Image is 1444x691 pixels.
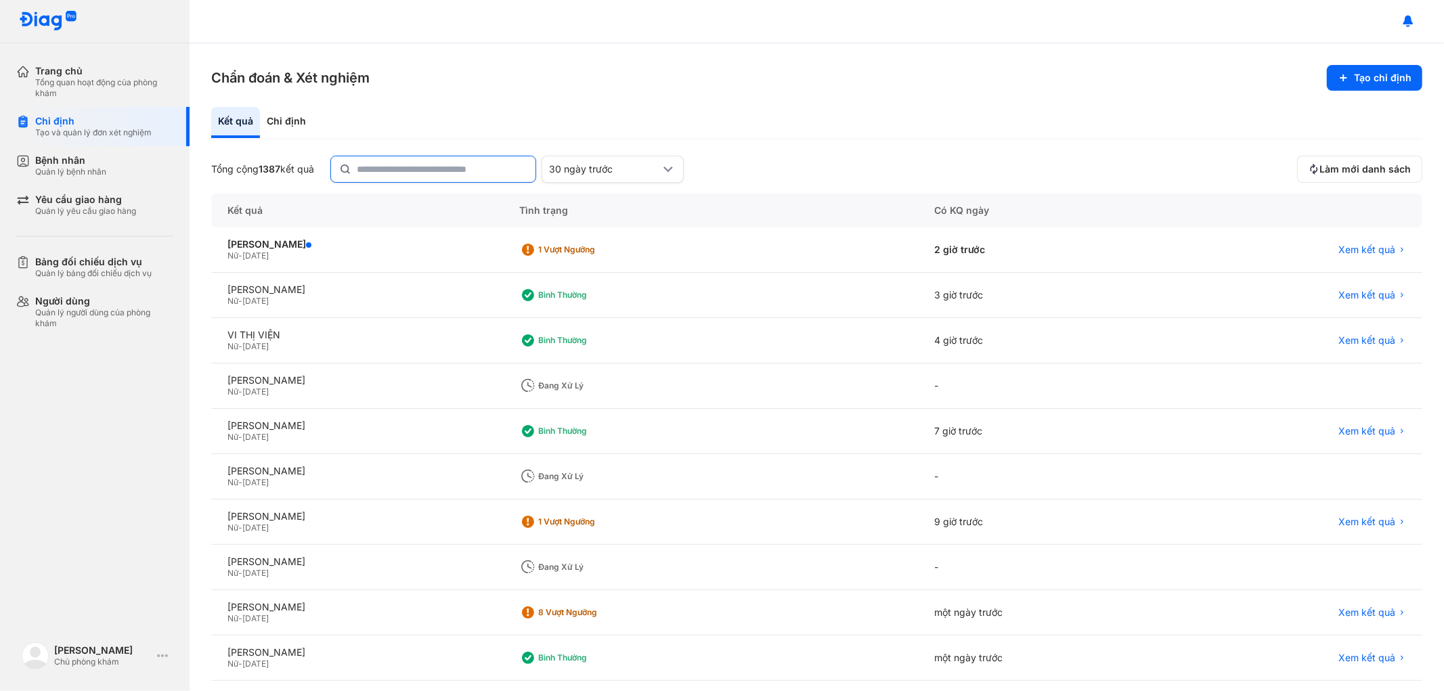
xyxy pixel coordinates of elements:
[35,77,173,99] div: Tổng quan hoạt động của phòng khám
[238,250,242,261] span: -
[259,163,280,175] span: 1387
[227,510,487,522] div: [PERSON_NAME]
[1338,425,1395,437] span: Xem kết quả
[918,227,1171,273] div: 2 giờ trước
[918,273,1171,318] div: 3 giờ trước
[35,268,152,279] div: Quản lý bảng đối chiếu dịch vụ
[238,477,242,487] span: -
[539,562,647,573] div: Đang xử lý
[242,613,269,623] span: [DATE]
[227,601,487,613] div: [PERSON_NAME]
[22,642,49,669] img: logo
[1338,516,1395,528] span: Xem kết quả
[539,607,647,618] div: 8 Vượt ngưỡng
[227,296,238,306] span: Nữ
[242,341,269,351] span: [DATE]
[539,471,647,482] div: Đang xử lý
[918,590,1171,636] div: một ngày trước
[211,107,260,138] div: Kết quả
[238,613,242,623] span: -
[918,499,1171,545] div: 9 giờ trước
[19,11,77,32] img: logo
[35,65,173,77] div: Trang chủ
[227,374,487,386] div: [PERSON_NAME]
[918,194,1171,227] div: Có KQ ngày
[35,194,136,206] div: Yêu cầu giao hàng
[1338,652,1395,664] span: Xem kết quả
[227,238,487,250] div: [PERSON_NAME]
[242,250,269,261] span: [DATE]
[227,386,238,397] span: Nữ
[35,307,173,329] div: Quản lý người dùng của phòng khám
[238,659,242,669] span: -
[227,556,487,568] div: [PERSON_NAME]
[35,115,152,127] div: Chỉ định
[35,154,106,166] div: Bệnh nhân
[238,341,242,351] span: -
[227,568,238,578] span: Nữ
[1327,65,1422,91] button: Tạo chỉ định
[227,465,487,477] div: [PERSON_NAME]
[227,420,487,432] div: [PERSON_NAME]
[211,194,504,227] div: Kết quả
[227,329,487,341] div: VI THỊ VIỆN
[35,295,173,307] div: Người dùng
[539,335,647,346] div: Bình thường
[238,568,242,578] span: -
[242,477,269,487] span: [DATE]
[549,163,660,175] div: 30 ngày trước
[242,386,269,397] span: [DATE]
[1338,289,1395,301] span: Xem kết quả
[539,516,647,527] div: 1 Vượt ngưỡng
[539,380,647,391] div: Đang xử lý
[227,522,238,533] span: Nữ
[918,545,1171,590] div: -
[1338,244,1395,256] span: Xem kết quả
[1338,606,1395,619] span: Xem kết quả
[242,568,269,578] span: [DATE]
[1319,163,1411,175] span: Làm mới danh sách
[539,244,647,255] div: 1 Vượt ngưỡng
[918,454,1171,499] div: -
[539,652,647,663] div: Bình thường
[211,163,314,175] div: Tổng cộng kết quả
[35,166,106,177] div: Quản lý bệnh nhân
[227,284,487,296] div: [PERSON_NAME]
[918,409,1171,454] div: 7 giờ trước
[227,613,238,623] span: Nữ
[227,659,238,669] span: Nữ
[238,296,242,306] span: -
[242,522,269,533] span: [DATE]
[1338,334,1395,347] span: Xem kết quả
[918,363,1171,409] div: -
[242,296,269,306] span: [DATE]
[211,68,370,87] h3: Chẩn đoán & Xét nghiệm
[227,477,238,487] span: Nữ
[54,644,152,656] div: [PERSON_NAME]
[35,206,136,217] div: Quản lý yêu cầu giao hàng
[918,636,1171,681] div: một ngày trước
[227,432,238,442] span: Nữ
[238,522,242,533] span: -
[227,341,238,351] span: Nữ
[242,432,269,442] span: [DATE]
[35,256,152,268] div: Bảng đối chiếu dịch vụ
[260,107,313,138] div: Chỉ định
[539,290,647,300] div: Bình thường
[227,250,238,261] span: Nữ
[242,659,269,669] span: [DATE]
[918,318,1171,363] div: 4 giờ trước
[504,194,918,227] div: Tình trạng
[238,386,242,397] span: -
[238,432,242,442] span: -
[54,656,152,667] div: Chủ phòng khám
[227,646,487,659] div: [PERSON_NAME]
[35,127,152,138] div: Tạo và quản lý đơn xét nghiệm
[1297,156,1422,183] button: Làm mới danh sách
[539,426,647,437] div: Bình thường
